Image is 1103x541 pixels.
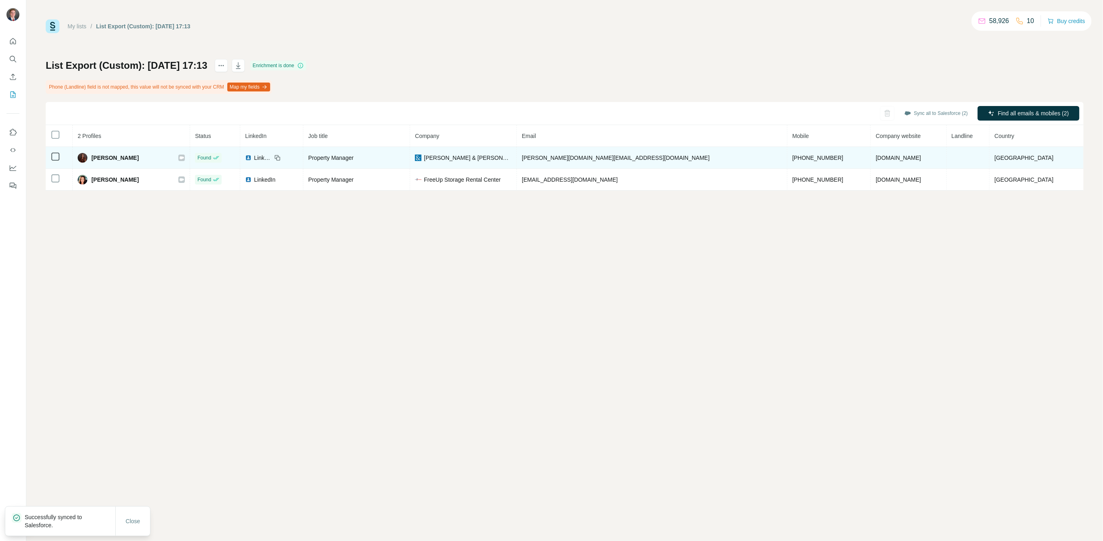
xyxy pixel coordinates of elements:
span: LinkedIn [245,133,267,139]
img: Avatar [78,153,87,163]
span: [GEOGRAPHIC_DATA] [995,176,1054,183]
span: [PHONE_NUMBER] [792,155,843,161]
button: Sync all to Salesforce (2) [899,107,974,119]
span: Country [995,133,1014,139]
li: / [91,22,92,30]
button: Quick start [6,34,19,49]
span: Found [197,154,211,161]
span: Landline [952,133,973,139]
button: Use Surfe API [6,143,19,157]
span: [GEOGRAPHIC_DATA] [995,155,1054,161]
button: Search [6,52,19,66]
span: [PERSON_NAME][DOMAIN_NAME][EMAIL_ADDRESS][DOMAIN_NAME] [522,155,709,161]
span: LinkedIn [254,176,275,184]
span: [PHONE_NUMBER] [792,176,843,183]
span: Email [522,133,536,139]
span: [PERSON_NAME] [91,176,139,184]
p: 10 [1027,16,1034,26]
img: company-logo [415,155,421,161]
span: [DOMAIN_NAME] [876,176,921,183]
a: My lists [68,23,87,30]
img: Avatar [6,8,19,21]
span: Company [415,133,439,139]
span: Status [195,133,211,139]
div: List Export (Custom): [DATE] 17:13 [96,22,191,30]
span: [DOMAIN_NAME] [876,155,921,161]
p: 58,926 [989,16,1009,26]
div: Enrichment is done [250,61,307,70]
button: Dashboard [6,161,19,175]
span: LinkedIn [254,154,272,162]
span: [PERSON_NAME] [91,154,139,162]
span: 2 Profiles [78,133,101,139]
p: Successfully synced to Salesforce. [25,513,115,529]
span: Job title [308,133,328,139]
span: FreeUp Storage Rental Center [424,176,501,184]
button: actions [215,59,228,72]
div: Phone (Landline) field is not mapped, this value will not be synced with your CRM [46,80,272,94]
button: My lists [6,87,19,102]
img: LinkedIn logo [245,176,252,183]
button: Buy credits [1048,15,1085,27]
span: Find all emails & mobiles (2) [998,109,1069,117]
span: Found [197,176,211,183]
button: Enrich CSV [6,70,19,84]
h1: List Export (Custom): [DATE] 17:13 [46,59,207,72]
button: Close [120,514,146,528]
button: Map my fields [227,83,270,91]
button: Find all emails & mobiles (2) [978,106,1080,121]
button: Use Surfe on LinkedIn [6,125,19,140]
img: Surfe Logo [46,19,59,33]
img: company-logo [415,178,421,180]
img: LinkedIn logo [245,155,252,161]
span: Close [126,517,140,525]
img: Avatar [78,175,87,185]
span: Company website [876,133,921,139]
span: [EMAIL_ADDRESS][DOMAIN_NAME] [522,176,618,183]
span: [PERSON_NAME] & [PERSON_NAME] [424,154,512,162]
span: Property Manager [308,155,354,161]
span: Property Manager [308,176,354,183]
span: Mobile [792,133,809,139]
button: Feedback [6,178,19,193]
